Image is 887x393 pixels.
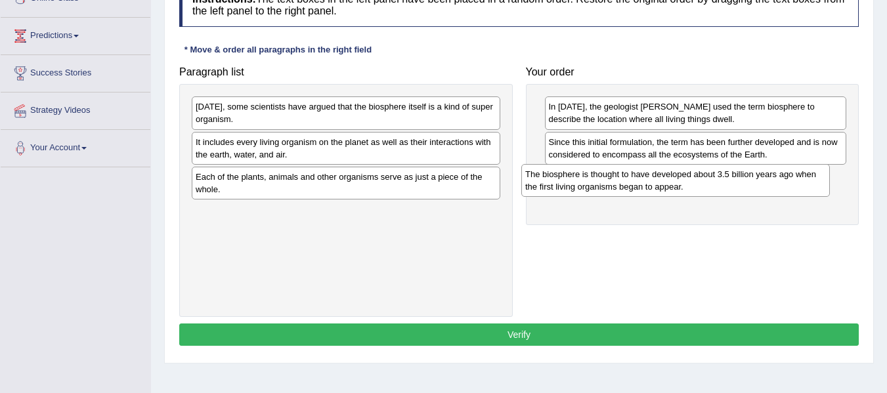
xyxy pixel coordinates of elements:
[192,167,500,199] div: Each of the plants, animals and other organisms serve as just a piece of the whole.
[179,43,377,56] div: * Move & order all paragraphs in the right field
[521,164,830,197] div: The biosphere is thought to have developed about 3.5 billion years ago when the first living orga...
[1,18,150,51] a: Predictions
[526,66,859,78] h4: Your order
[1,55,150,88] a: Success Stories
[545,96,847,129] div: In [DATE], the geologist [PERSON_NAME] used the term biosphere to describe the location where all...
[1,93,150,125] a: Strategy Videos
[1,130,150,163] a: Your Account
[179,66,513,78] h4: Paragraph list
[192,96,500,129] div: [DATE], some scientists have argued that the biosphere itself is a kind of super organism.
[179,323,859,346] button: Verify
[545,132,847,165] div: Since this initial formulation, the term has been further developed and is now considered to enco...
[192,132,500,165] div: It includes every living organism on the planet as well as their interactions with the earth, wat...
